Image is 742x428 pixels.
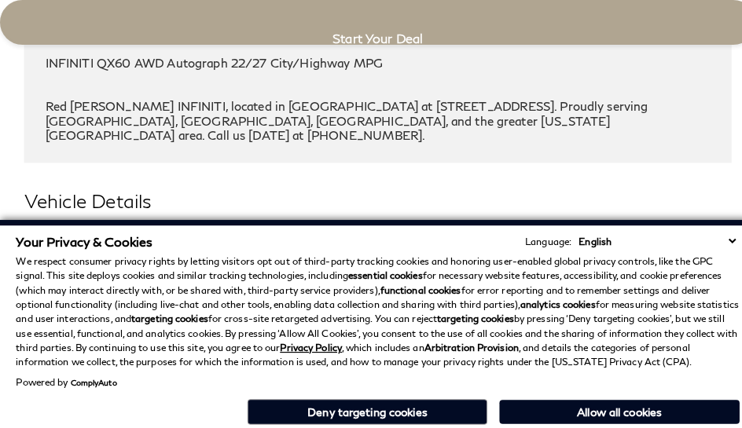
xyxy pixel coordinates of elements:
[373,279,453,291] strong: functional cookies
[24,184,718,212] h2: Vehicle Details
[129,307,204,319] strong: targeting cookies
[45,55,698,140] div: INFINITI QX60 AWD Autograph 22/27 City/Highway MPG Red [PERSON_NAME] INFINITI, located in [GEOGRA...
[516,232,561,242] div: Language:
[275,335,336,347] a: Privacy Policy
[511,293,585,305] strong: analytics cookies
[16,250,726,363] p: We respect consumer privacy rights by letting visitors opt out of third-party tracking cookies an...
[69,371,115,380] a: ComplyAuto
[243,392,479,417] button: Deny targeting cookies
[490,393,726,416] button: Allow all cookies
[417,335,509,347] strong: Arbitration Provision
[564,229,726,244] select: Language Select
[429,307,505,319] strong: targeting cookies
[327,30,416,45] span: Start Your Deal
[16,371,115,380] div: Powered by
[342,265,415,276] strong: essential cookies
[16,229,150,244] span: Your Privacy & Cookies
